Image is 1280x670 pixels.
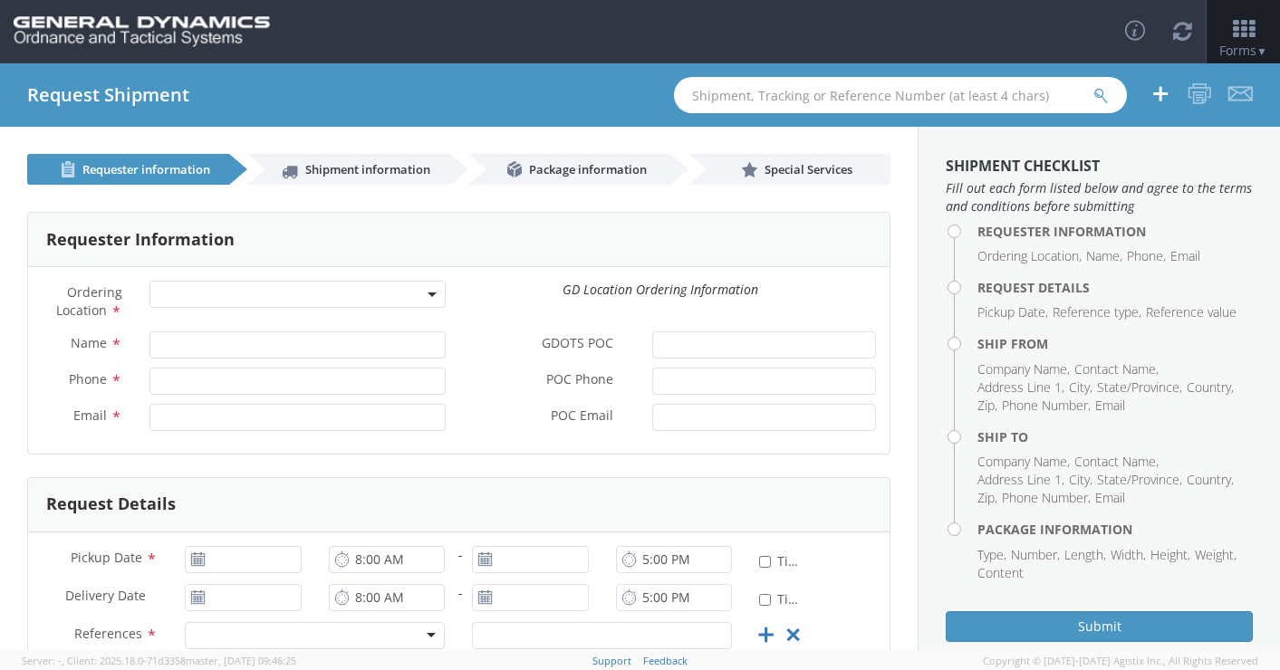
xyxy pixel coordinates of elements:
a: Special Services [688,154,890,185]
span: Client: 2025.18.0-71d3358 [67,654,296,667]
li: Name [1086,247,1122,265]
li: State/Province [1097,471,1182,489]
button: Submit [946,611,1253,642]
li: Email [1170,247,1200,265]
span: ▼ [1256,43,1267,59]
li: Zip [977,489,997,507]
input: Shipment, Tracking or Reference Number (at least 4 chars) [674,77,1127,113]
h4: Request Details [977,281,1253,294]
li: Width [1111,546,1146,564]
span: master, [DATE] 09:46:25 [186,654,296,667]
span: Requester information [82,161,210,177]
a: Requester information [27,154,229,185]
img: gd-ots-0c3321f2eb4c994f95cb.png [14,16,270,47]
h3: Request Details [46,495,176,513]
h4: Requester Information [977,225,1253,238]
span: Pickup Date [71,549,142,566]
input: Time Definite [759,594,771,606]
li: Height [1150,546,1190,564]
h4: Package Information [977,522,1253,536]
li: State/Province [1097,378,1182,397]
li: Zip [977,397,997,415]
li: Contact Name [1074,360,1159,378]
span: Phone [69,370,107,388]
span: References [74,625,142,642]
span: Server: - [22,654,64,667]
span: Copyright © [DATE]-[DATE] Agistix Inc., All Rights Reserved [983,654,1258,668]
h3: Shipment Checklist [946,158,1253,175]
a: Shipment information [247,154,449,185]
h4: Ship To [977,430,1253,444]
h3: Requester Information [46,231,235,249]
li: Type [977,546,1006,564]
li: Phone [1127,247,1166,265]
li: Phone Number [1002,489,1091,507]
a: Feedback [643,654,688,667]
span: POC Phone [546,370,613,391]
li: Company Name [977,453,1070,471]
i: GD Location Ordering Information [563,281,758,298]
li: Reference value [1146,303,1237,321]
li: Number [1011,546,1060,564]
li: Length [1064,546,1106,564]
span: Email [73,407,107,424]
a: Package information [468,154,670,185]
li: Pickup Date [977,303,1048,321]
li: City [1069,378,1092,397]
li: Country [1187,471,1234,489]
li: Email [1095,397,1125,415]
a: Support [592,654,631,667]
span: Ordering Location [56,283,122,319]
span: GDOTS POC [542,334,613,355]
h4: Ship From [977,337,1253,350]
span: POC Email [551,407,613,427]
span: Package information [529,161,647,177]
span: , [62,654,64,667]
li: Address Line 1 [977,378,1064,397]
span: Special Services [765,161,852,177]
li: City [1069,471,1092,489]
h4: Request Shipment [27,85,189,105]
li: Weight [1195,546,1237,564]
li: Reference type [1053,303,1141,321]
li: Email [1095,489,1125,507]
li: Ordering Location [977,247,1082,265]
li: Address Line 1 [977,471,1064,489]
li: Phone Number [1002,397,1091,415]
input: Time Definite [759,556,771,568]
li: Company Name [977,360,1070,378]
span: Delivery Date [65,587,146,608]
li: Country [1187,378,1234,397]
li: Content [977,564,1024,582]
span: Forms [1219,42,1267,59]
span: Fill out each form listed below and agree to the terms and conditions before submitting [946,179,1253,215]
label: Time Definite [759,588,804,608]
label: Time Definite [759,550,804,570]
span: Name [71,334,107,351]
li: Contact Name [1074,453,1159,471]
span: Shipment information [305,161,430,177]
